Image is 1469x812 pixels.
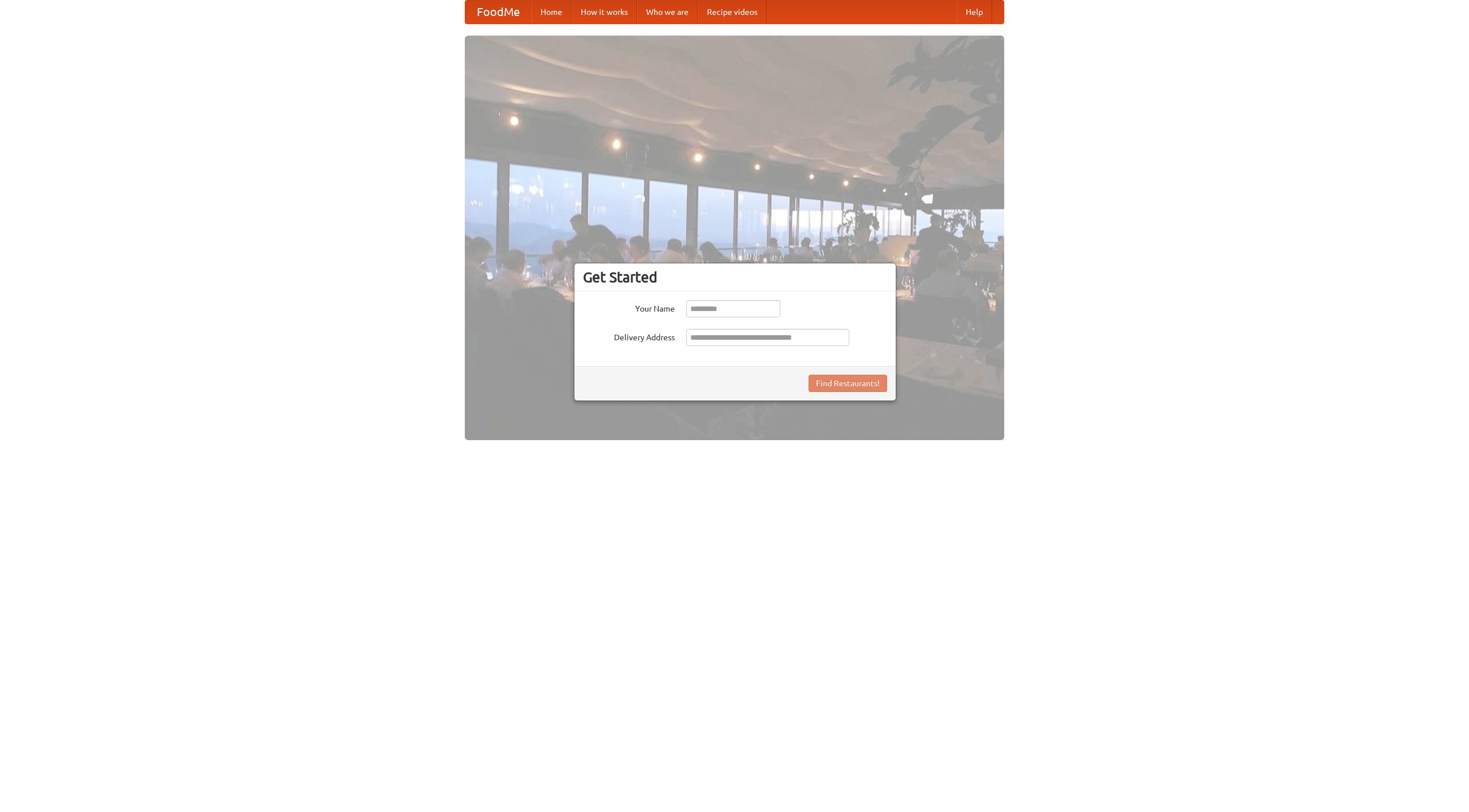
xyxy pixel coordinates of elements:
a: Home [531,1,572,24]
a: Recipe videos [698,1,767,24]
h3: Get Started [583,269,887,286]
label: Your Name [583,300,675,314]
a: Who we are [637,1,698,24]
a: FoodMe [465,1,531,24]
a: How it works [572,1,637,24]
label: Delivery Address [583,329,675,343]
button: Find Restaurants! [809,375,887,392]
a: Help [957,1,992,24]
